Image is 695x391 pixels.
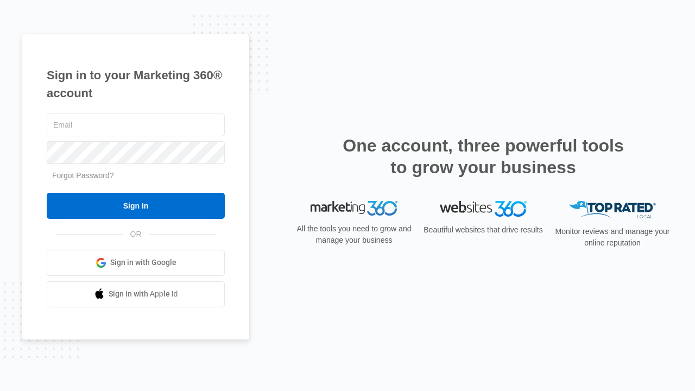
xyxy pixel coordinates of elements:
[123,229,149,240] span: OR
[569,201,656,219] img: Top Rated Local
[47,66,225,102] h1: Sign in to your Marketing 360® account
[440,201,527,217] img: Websites 360
[552,226,673,249] p: Monitor reviews and manage your online reputation
[339,135,627,178] h2: One account, three powerful tools to grow your business
[311,201,397,216] img: Marketing 360
[422,224,544,236] p: Beautiful websites that drive results
[293,223,415,246] p: All the tools you need to grow and manage your business
[52,171,114,180] a: Forgot Password?
[47,113,225,136] input: Email
[110,257,176,268] span: Sign in with Google
[47,250,225,276] a: Sign in with Google
[47,193,225,219] input: Sign In
[47,281,225,307] a: Sign in with Apple Id
[109,288,178,300] span: Sign in with Apple Id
